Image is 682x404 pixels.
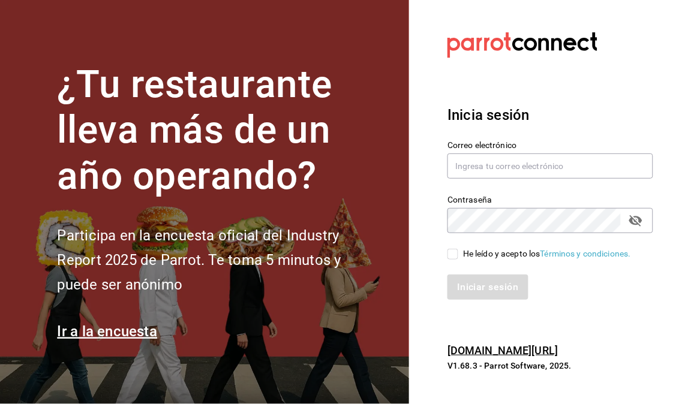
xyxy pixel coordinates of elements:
h2: Participa en la encuesta oficial del Industry Report 2025 de Parrot. Te toma 5 minutos y puede se... [58,224,381,297]
a: [DOMAIN_NAME][URL] [447,344,558,357]
a: Ir a la encuesta [58,323,158,340]
div: He leído y acepto los [463,248,631,260]
label: Contraseña [447,195,653,204]
a: Términos y condiciones. [540,249,631,258]
button: passwordField [626,210,646,231]
h3: Inicia sesión [447,104,653,126]
p: V1.68.3 - Parrot Software, 2025. [447,360,653,372]
label: Correo electrónico [447,141,653,149]
h1: ¿Tu restaurante lleva más de un año operando? [58,62,381,200]
input: Ingresa tu correo electrónico [447,153,653,179]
